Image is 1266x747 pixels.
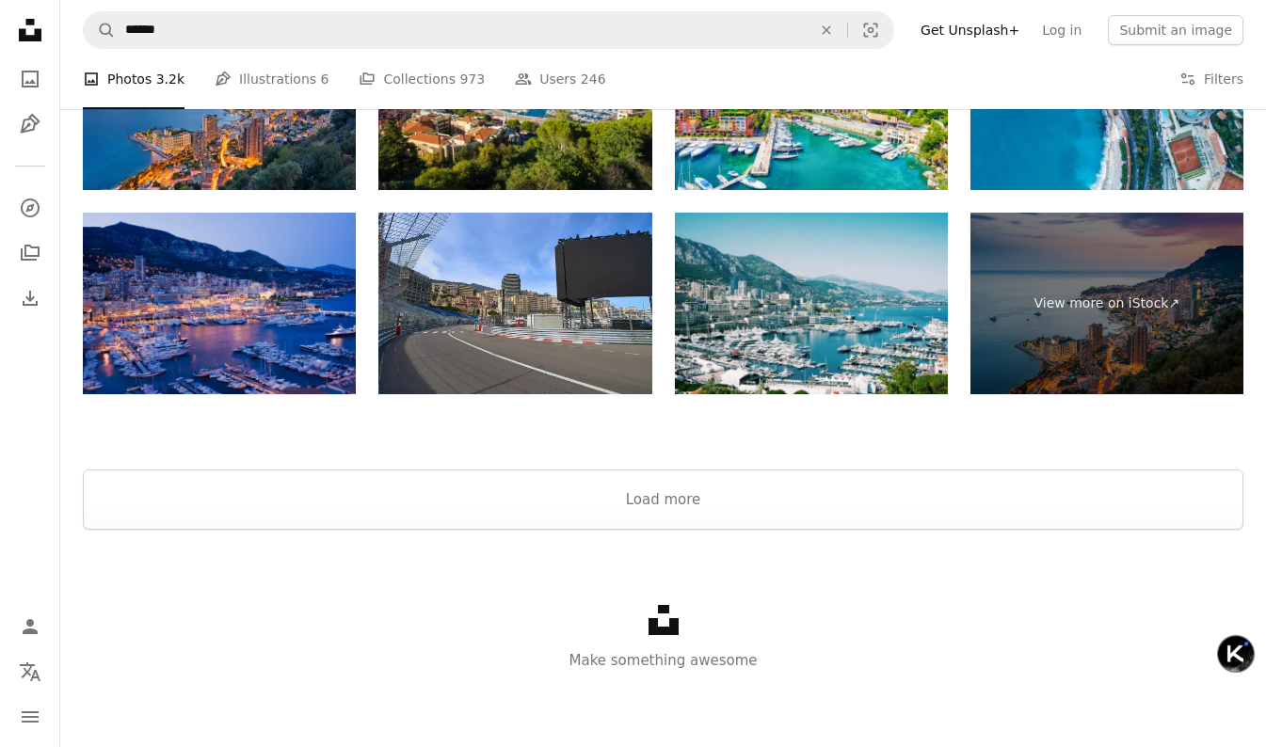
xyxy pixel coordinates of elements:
a: Illustrations [11,105,49,143]
a: Collections 973 [359,49,485,109]
img: Boats Moored At Harbor [675,213,948,395]
p: Make something awesome [60,649,1266,672]
span: 6 [321,69,329,89]
img: Streets that have become a circuit [378,213,651,395]
a: Illustrations 6 [215,49,329,109]
a: Photos [11,60,49,98]
a: Log in [1031,15,1093,45]
form: Find visuals sitewide [83,11,894,49]
a: Collections [11,234,49,272]
button: Filters [1179,49,1243,109]
a: Explore [11,189,49,227]
button: Language [11,653,49,691]
a: Home — Unsplash [11,11,49,53]
span: 973 [459,69,485,89]
button: Load more [83,469,1243,530]
img: Monaco Harbour and Marina in Monte Carlo [83,213,356,395]
button: Menu [11,698,49,736]
a: Download History [11,279,49,317]
span: 246 [581,69,606,89]
a: Users 246 [515,49,605,109]
button: Clear [806,12,847,48]
button: Submit an image [1108,15,1243,45]
button: Search Unsplash [84,12,116,48]
button: Visual search [848,12,893,48]
a: Log in / Sign up [11,608,49,645]
a: View more on iStock↗ [970,213,1243,395]
a: Get Unsplash+ [909,15,1031,45]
